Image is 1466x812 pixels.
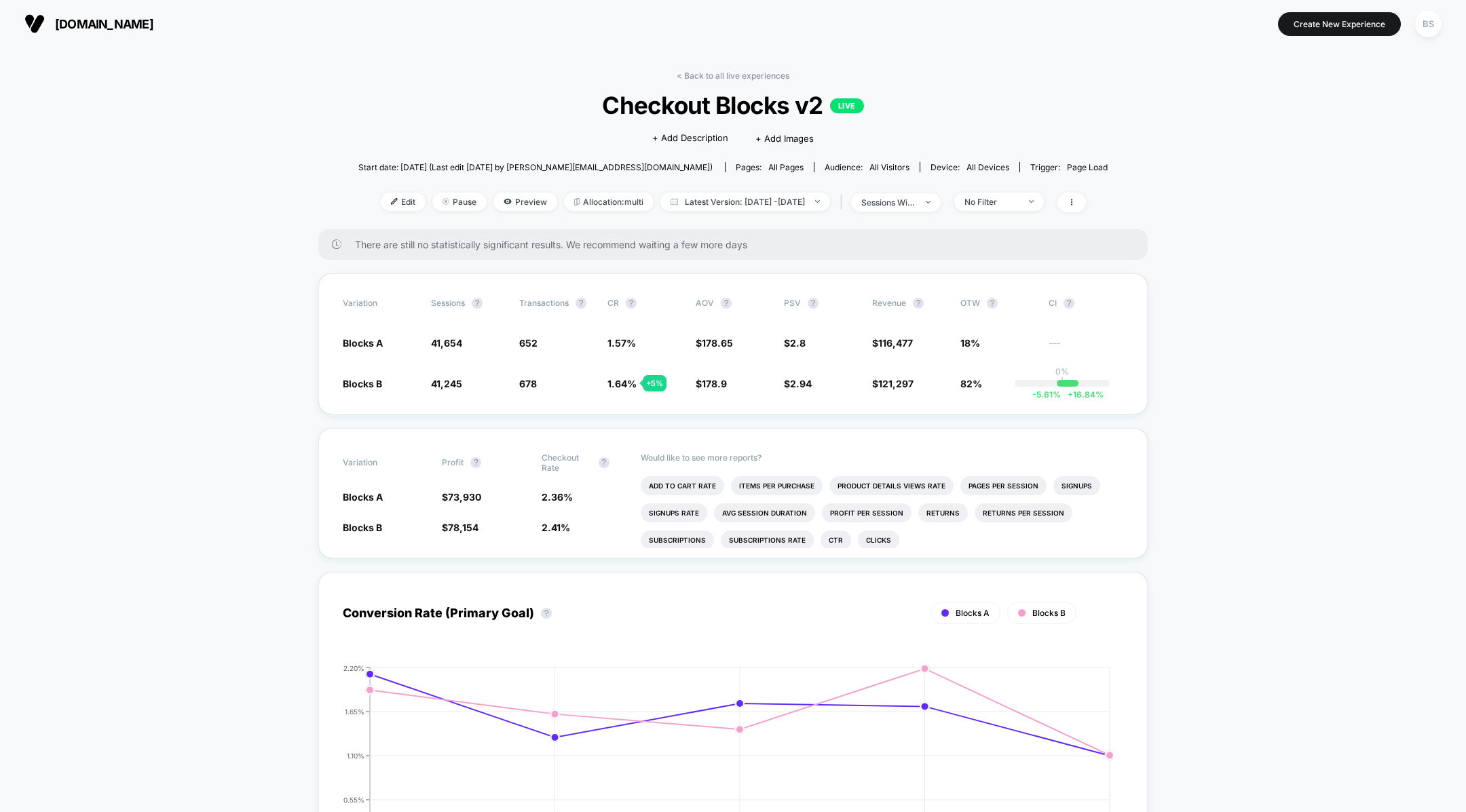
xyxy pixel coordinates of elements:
span: Checkout Blocks v2 [396,91,1070,119]
span: Preview [493,193,557,211]
span: Sessions [431,298,465,308]
button: ? [913,298,924,309]
li: Add To Cart Rate [641,476,724,495]
button: ? [541,608,552,619]
li: Pages Per Session [960,476,1047,495]
p: Would like to see more reports? [641,452,1123,463]
span: OTW [960,298,1035,309]
span: CR [607,298,619,308]
span: Profit [442,457,464,467]
span: Checkout Rate [542,452,592,473]
div: No Filter [964,197,1019,207]
span: 1.64 % [607,378,637,389]
li: Product Details Views Rate [829,476,954,495]
a: < Back to all live experiences [677,71,789,81]
span: all devices [966,162,1009,172]
button: ? [576,298,586,309]
li: Ctr [821,530,851,549]
span: 41,245 [431,378,462,389]
img: edit [391,198,398,205]
span: Pause [432,193,487,211]
span: + Add Images [755,133,814,144]
div: + 5 % [643,375,666,391]
span: 73,930 [448,491,481,503]
tspan: 2.20% [343,663,364,672]
span: 2.94 [790,378,812,389]
span: Blocks B [343,378,382,389]
span: $ [696,378,727,389]
li: Profit Per Session [822,503,911,522]
span: 41,654 [431,337,462,349]
button: [DOMAIN_NAME] [20,13,157,35]
span: 2.41 % [542,522,570,533]
div: Audience: [825,162,909,172]
div: Pages: [736,162,804,172]
li: Subscriptions [641,530,714,549]
span: Revenue [872,298,906,308]
span: $ [872,337,913,349]
div: BS [1415,11,1442,37]
span: 18% [960,337,980,349]
img: calendar [671,198,678,205]
span: all pages [768,162,804,172]
span: 16.84 % [1061,389,1104,400]
button: ? [626,298,637,309]
img: end [443,198,449,205]
span: $ [442,522,478,533]
span: $ [784,378,812,389]
span: Variation [343,452,417,473]
p: | [1061,376,1064,387]
span: Blocks B [343,522,382,533]
button: Create New Experience [1278,12,1401,36]
span: | [837,193,851,212]
span: $ [872,378,914,389]
span: Allocation: multi [564,193,654,211]
span: 78,154 [448,522,478,533]
span: 178.65 [702,337,733,349]
div: sessions with impression [861,197,916,208]
span: 1.57 % [607,337,636,349]
span: 121,297 [878,378,914,389]
span: + Add Description [652,132,728,145]
span: Start date: [DATE] (Last edit [DATE] by [PERSON_NAME][EMAIL_ADDRESS][DOMAIN_NAME]) [358,162,713,172]
button: BS [1411,10,1446,38]
span: Edit [381,193,426,211]
span: [DOMAIN_NAME] [55,17,153,31]
span: $ [442,491,481,503]
span: 116,477 [878,337,913,349]
span: 2.8 [790,337,806,349]
button: ? [808,298,819,309]
img: rebalance [574,198,580,206]
button: ? [721,298,732,309]
span: 678 [519,378,537,389]
span: Blocks A [343,491,383,503]
span: CI [1049,298,1123,309]
button: ? [472,298,483,309]
p: 0% [1055,366,1069,376]
span: AOV [696,298,714,308]
li: Avg Session Duration [714,503,815,522]
span: Blocks B [1032,608,1066,618]
button: ? [1064,298,1074,309]
span: Variation [343,298,417,309]
span: 82% [960,378,982,389]
img: Visually logo [24,14,45,34]
li: Signups Rate [641,503,707,522]
span: Latest Version: [DATE] - [DATE] [660,193,830,211]
span: Transactions [519,298,569,308]
li: Subscriptions Rate [721,530,814,549]
tspan: 0.55% [343,795,364,803]
tspan: 1.65% [345,707,364,715]
span: Blocks A [343,337,383,349]
span: 2.36 % [542,491,573,503]
button: ? [599,457,609,468]
span: + [1068,389,1073,400]
span: -5.61 % [1032,389,1061,400]
li: Clicks [858,530,899,549]
img: end [1029,200,1034,203]
p: LIVE [830,98,864,113]
span: --- [1049,339,1123,349]
span: Device: [920,162,1019,172]
span: All Visitors [869,162,909,172]
li: Items Per Purchase [731,476,823,495]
